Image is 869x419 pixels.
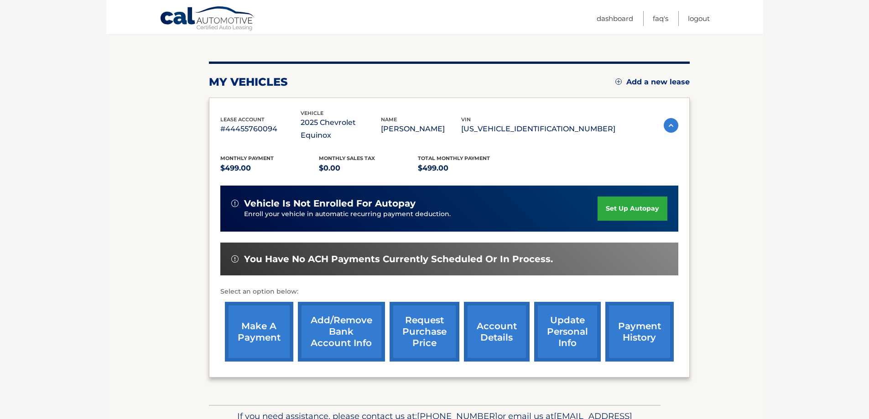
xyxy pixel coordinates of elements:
[418,155,490,161] span: Total Monthly Payment
[220,286,678,297] p: Select an option below:
[615,78,690,87] a: Add a new lease
[598,197,667,221] a: set up autopay
[381,116,397,123] span: name
[319,155,375,161] span: Monthly sales Tax
[597,11,633,26] a: Dashboard
[220,155,274,161] span: Monthly Payment
[461,123,615,135] p: [US_VEHICLE_IDENTIFICATION_NUMBER]
[461,116,471,123] span: vin
[244,253,553,265] span: You have no ACH payments currently scheduled or in process.
[225,302,293,362] a: make a payment
[381,123,461,135] p: [PERSON_NAME]
[301,116,381,142] p: 2025 Chevrolet Equinox
[688,11,710,26] a: Logout
[605,302,674,362] a: payment history
[209,75,288,89] h2: my vehicles
[615,78,622,85] img: add.svg
[319,162,418,175] p: $0.00
[231,200,239,207] img: alert-white.svg
[653,11,668,26] a: FAQ's
[390,302,459,362] a: request purchase price
[464,302,530,362] a: account details
[534,302,601,362] a: update personal info
[244,198,416,209] span: vehicle is not enrolled for autopay
[160,6,255,32] a: Cal Automotive
[220,162,319,175] p: $499.00
[301,110,323,116] span: vehicle
[418,162,517,175] p: $499.00
[298,302,385,362] a: Add/Remove bank account info
[244,209,598,219] p: Enroll your vehicle in automatic recurring payment deduction.
[220,123,301,135] p: #44455760094
[664,118,678,133] img: accordion-active.svg
[231,255,239,263] img: alert-white.svg
[220,116,265,123] span: lease account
